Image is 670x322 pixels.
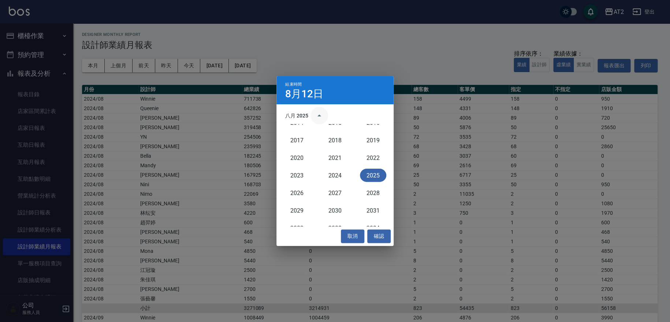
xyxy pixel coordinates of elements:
button: 取消 [341,229,364,243]
button: 2027 [322,186,348,199]
div: 八月 2025 [285,112,308,120]
button: 2031 [360,204,386,217]
button: 2034 [360,221,386,235]
button: 2017 [284,134,310,147]
button: 2032 [284,221,310,235]
button: 2028 [360,186,386,199]
h4: 8月12日 [285,90,323,98]
button: 2026 [284,186,310,199]
button: 2020 [284,151,310,164]
button: 確認 [367,229,391,243]
button: 2025 [360,169,386,182]
button: 2022 [360,151,386,164]
button: 2029 [284,204,310,217]
button: 2024 [322,169,348,182]
button: 2033 [322,221,348,235]
button: 2023 [284,169,310,182]
button: 2018 [322,134,348,147]
button: year view is open, switch to calendar view [310,107,328,124]
span: 結束時間 [285,82,302,87]
button: 2021 [322,151,348,164]
button: 2030 [322,204,348,217]
button: 2019 [360,134,386,147]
